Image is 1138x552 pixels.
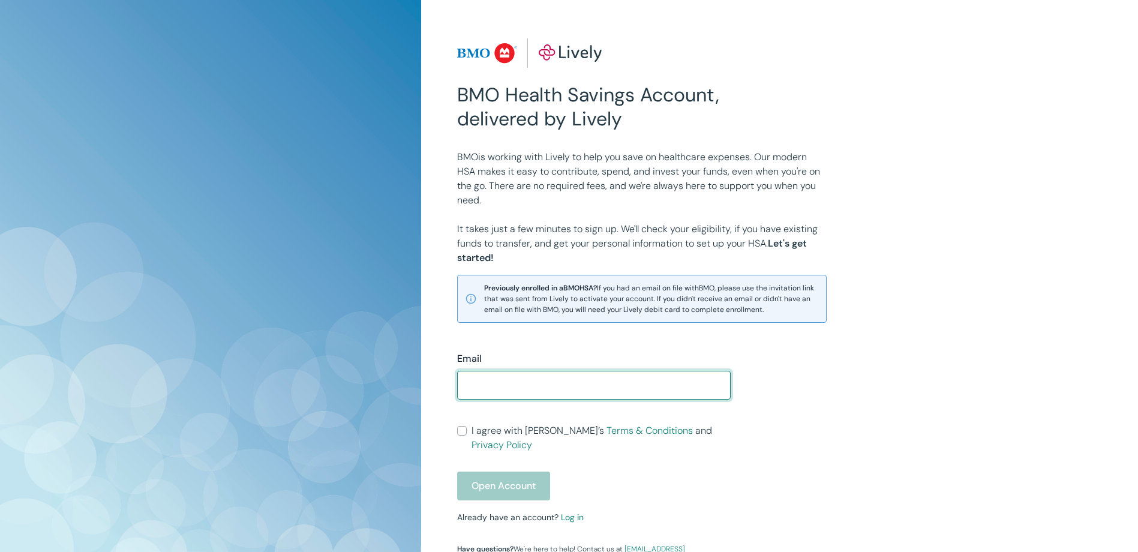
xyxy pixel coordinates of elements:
[457,150,827,208] p: BMO is working with Lively to help you save on healthcare expenses. Our modern HSA makes it easy ...
[457,222,827,265] p: It takes just a few minutes to sign up. We'll check your eligibility, if you have existing funds ...
[472,439,532,451] a: Privacy Policy
[457,352,482,366] label: Email
[561,512,584,523] a: Log in
[457,38,602,68] img: Lively
[606,424,693,437] a: Terms & Conditions
[457,83,731,131] h2: BMO Health Savings Account, delivered by Lively
[457,512,584,523] small: Already have an account?
[472,424,731,452] span: I agree with [PERSON_NAME]’s and
[484,283,819,315] span: If you had an email on file with BMO , please use the invitation link that was sent from Lively t...
[484,283,597,293] strong: Previously enrolled in a BMO HSA?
